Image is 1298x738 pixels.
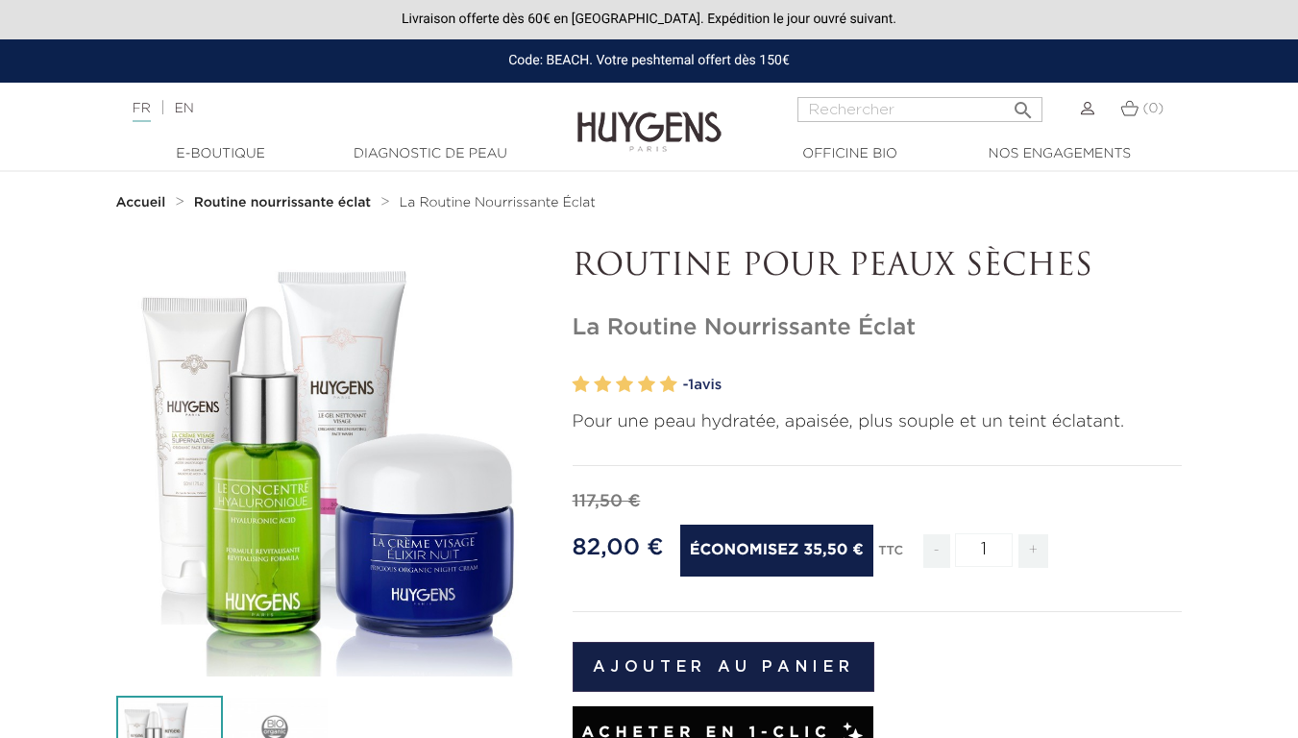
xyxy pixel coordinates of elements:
[660,371,677,399] label: 5
[683,371,1183,400] a: -1avis
[573,642,875,692] button: Ajouter au panier
[577,81,722,155] img: Huygens
[688,378,694,392] span: 1
[878,530,903,582] div: TTC
[1006,91,1041,117] button: 
[594,371,611,399] label: 2
[573,536,664,559] span: 82,00 €
[400,195,596,210] a: La Routine Nourrissante Éclat
[194,195,376,210] a: Routine nourrissante éclat
[400,196,596,209] span: La Routine Nourrissante Éclat
[573,493,641,510] span: 117,50 €
[174,102,193,115] a: EN
[680,525,873,577] span: Économisez 35,50 €
[964,144,1156,164] a: Nos engagements
[116,196,166,209] strong: Accueil
[194,196,371,209] strong: Routine nourrissante éclat
[116,195,170,210] a: Accueil
[573,371,590,399] label: 1
[616,371,633,399] label: 3
[573,409,1183,435] p: Pour une peau hydratée, apaisée, plus souple et un teint éclatant.
[1018,534,1049,568] span: +
[133,102,151,122] a: FR
[638,371,655,399] label: 4
[1142,102,1163,115] span: (0)
[754,144,946,164] a: Officine Bio
[334,144,527,164] a: Diagnostic de peau
[923,534,950,568] span: -
[1012,93,1035,116] i: 
[573,249,1183,285] p: ROUTINE POUR PEAUX SÈCHES
[573,314,1183,342] h1: La Routine Nourrissante Éclat
[123,97,527,120] div: |
[125,144,317,164] a: E-Boutique
[797,97,1042,122] input: Rechercher
[955,533,1013,567] input: Quantité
